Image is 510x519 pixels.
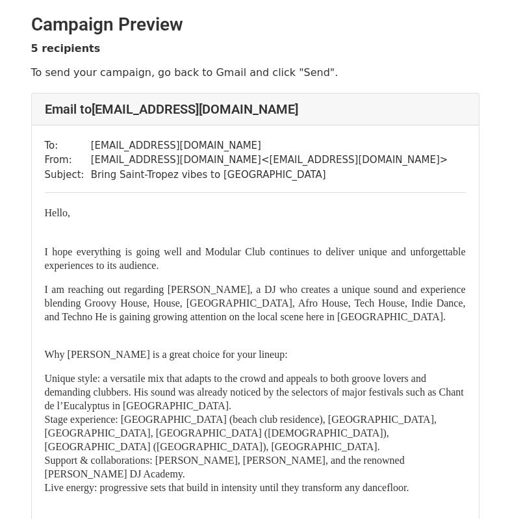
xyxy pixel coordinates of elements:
[45,101,466,117] h4: Email to [EMAIL_ADDRESS][DOMAIN_NAME]
[45,349,288,360] font: Why [PERSON_NAME] is a great choice for your lineup:
[45,138,91,153] td: To:
[45,414,437,452] font: Stage experience: [GEOGRAPHIC_DATA] (beach club residence), [GEOGRAPHIC_DATA], [GEOGRAPHIC_DATA],...
[31,14,479,36] h2: Campaign Preview
[31,42,101,55] strong: 5 recipients
[45,168,91,183] td: Subject:
[45,153,91,168] td: From:
[45,373,464,411] font: Unique style: a versatile mix that adapts to the crowd and appeals to both groove lovers and dema...
[91,168,448,183] td: Bring Saint-Tropez vibes to [GEOGRAPHIC_DATA]
[45,482,409,493] font: Live energy: progressive sets that build in intensity until they transform any dancefloor.
[45,246,466,271] font: I hope everything is going well and Modular Club continues to deliver unique and unforgettable ex...
[45,207,71,218] font: Hello,
[45,455,405,479] font: Support & collaborations: [PERSON_NAME], [PERSON_NAME], and the renowned [PERSON_NAME] DJ Academy.
[91,138,448,153] td: [EMAIL_ADDRESS][DOMAIN_NAME]
[91,153,448,168] td: [EMAIL_ADDRESS][DOMAIN_NAME] < [EMAIL_ADDRESS][DOMAIN_NAME] >
[45,284,466,322] font: I am reaching out regarding [PERSON_NAME], a DJ who creates a unique sound and experience blendin...
[31,66,479,79] p: To send your campaign, go back to Gmail and click "Send".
